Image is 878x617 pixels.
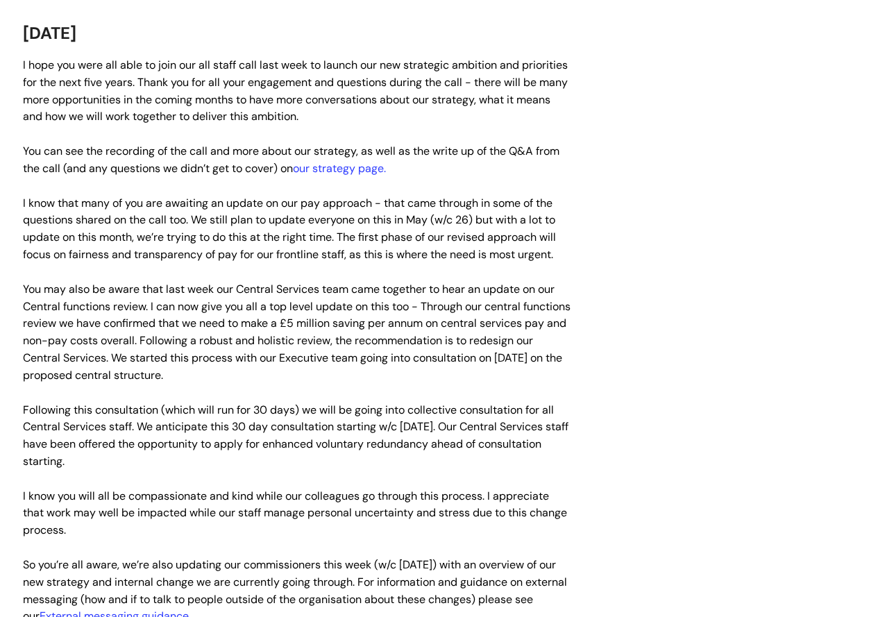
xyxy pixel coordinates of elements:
[23,282,571,382] span: You may also be aware that last week our Central Services team came together to hear an update on...
[23,403,568,468] span: Following this consultation (which will run for 30 days) we will be going into collective consult...
[293,161,386,176] a: our strategy page.
[23,144,559,176] span: You can see the recording of the call and more about our strategy, as well as the write up of the...
[23,22,76,44] span: [DATE]
[23,58,568,124] span: I hope you were all able to join our all staff call last week to launch our new strategic ambitio...
[23,196,556,262] span: I know that many of you are awaiting an update on our pay approach - that came through in some of...
[23,489,567,538] span: I know you will all be compassionate and kind while our colleagues go through this process. I app...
